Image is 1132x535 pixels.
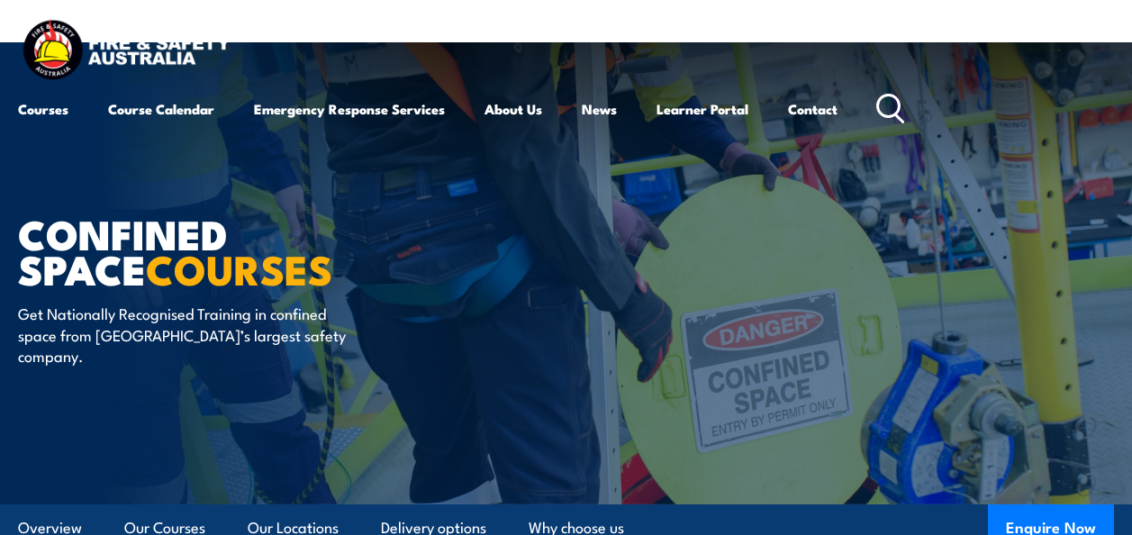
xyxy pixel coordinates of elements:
[788,87,838,131] a: Contact
[484,87,542,131] a: About Us
[18,87,68,131] a: Courses
[254,87,445,131] a: Emergency Response Services
[108,87,214,131] a: Course Calendar
[582,87,617,131] a: News
[18,215,463,286] h1: Confined Space
[657,87,748,131] a: Learner Portal
[18,303,347,366] p: Get Nationally Recognised Training in confined space from [GEOGRAPHIC_DATA]’s largest safety comp...
[146,237,332,299] strong: COURSES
